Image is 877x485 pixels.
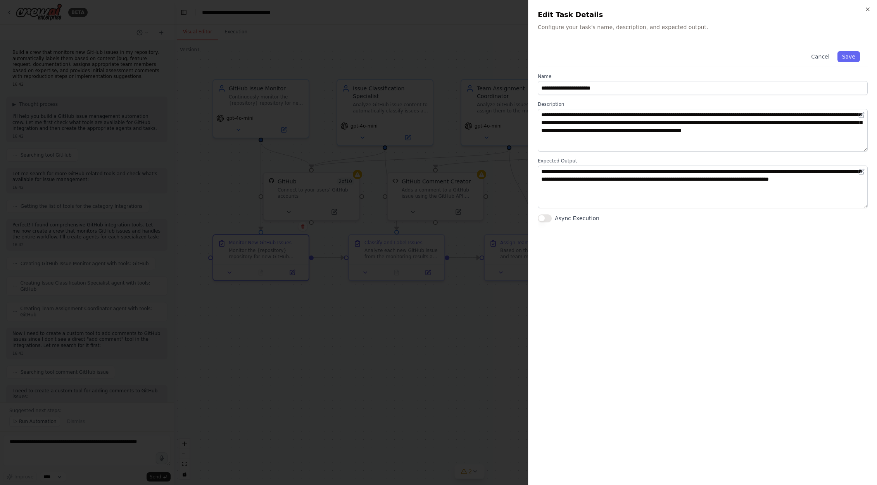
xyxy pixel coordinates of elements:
[555,214,599,222] label: Async Execution
[538,73,868,79] label: Name
[538,158,868,164] label: Expected Output
[538,101,868,107] label: Description
[837,51,860,62] button: Save
[806,51,834,62] button: Cancel
[857,110,866,120] button: Open in editor
[538,9,868,20] h2: Edit Task Details
[538,23,868,31] p: Configure your task's name, description, and expected output.
[857,167,866,176] button: Open in editor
